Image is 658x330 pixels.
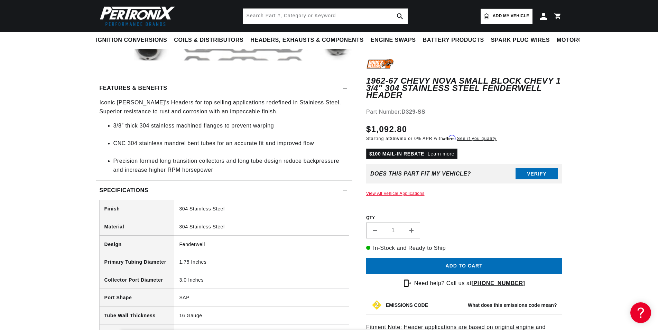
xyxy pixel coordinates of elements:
img: Emissions code [371,300,382,311]
span: Coils & Distributors [174,37,243,44]
td: 16 Gauge [174,307,349,324]
h1: 1962-67 Chevy Nova Small Block Chevy 1 3/4" 304 Stainless Steel Fenderwell Header [366,78,562,99]
span: Spark Plug Wires [491,37,550,44]
td: Fenderwell [174,236,349,253]
img: Pertronix [96,4,176,28]
td: 3.0 Inches [174,271,349,289]
li: Precision formed long transition collectors and long tube design reduce backpressure and increase... [113,157,349,174]
summary: Headers, Exhausts & Components [247,32,367,48]
th: Design [100,236,174,253]
p: Iconic [PERSON_NAME]’s Headers for top selling applications redefined in Stainless Steel. Superio... [100,98,349,116]
a: [PHONE_NUMBER] [471,280,525,286]
p: Need help? Call us at [414,279,525,288]
h2: Specifications [100,186,148,195]
button: search button [392,9,408,24]
th: Collector Port Diameter [100,271,174,289]
summary: Coils & Distributors [170,32,247,48]
strong: What does this emissions code mean? [468,302,557,308]
span: $69 [390,136,398,141]
td: 304 Stainless Steel [174,218,349,235]
th: Material [100,218,174,235]
button: Verify [516,168,558,179]
td: 304 Stainless Steel [174,200,349,218]
label: QTY [366,215,562,221]
li: 3/8” thick 304 stainless machined flanges to prevent warping [113,121,349,139]
div: Does This part fit My vehicle? [370,171,471,177]
summary: Specifications [96,180,352,200]
th: Port Shape [100,289,174,307]
h2: Features & Benefits [100,84,167,93]
td: 1.75 Inches [174,253,349,271]
th: Tube Wall Thickness [100,307,174,324]
span: Battery Products [423,37,484,44]
span: Affirm [443,135,455,140]
summary: Features & Benefits [96,78,352,98]
p: Starting at /mo or 0% APR with . [366,135,497,142]
span: Add my vehicle [493,13,529,19]
summary: Motorcycle [553,32,601,48]
strong: EMISSIONS CODE [386,302,428,308]
a: View All Vehicle Applications [366,191,425,196]
strong: D329-SS [401,109,425,115]
p: In-Stock and Ready to Ship [366,244,562,253]
button: Add to cart [366,258,562,274]
span: $1,092.80 [366,123,407,135]
th: Primary Tubing Diameter [100,253,174,271]
a: Learn more [428,151,454,157]
summary: Engine Swaps [367,32,419,48]
div: Part Number: [366,107,562,116]
li: CNC 304 stainless mandrel bent tubes for an accurate fit and improved flow [113,139,349,157]
summary: Battery Products [419,32,488,48]
summary: Ignition Conversions [96,32,171,48]
th: Finish [100,200,174,218]
summary: Spark Plug Wires [488,32,553,48]
span: Ignition Conversions [96,37,167,44]
span: Headers, Exhausts & Components [250,37,363,44]
a: See if you qualify - Learn more about Affirm Financing (opens in modal) [457,136,497,141]
a: Add my vehicle [481,9,532,24]
button: EMISSIONS CODEWhat does this emissions code mean? [386,302,557,308]
td: SAP [174,289,349,307]
span: Engine Swaps [371,37,416,44]
input: Search Part #, Category or Keyword [243,9,408,24]
p: $100 MAIL-IN REBATE [366,149,457,159]
span: Motorcycle [557,37,598,44]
